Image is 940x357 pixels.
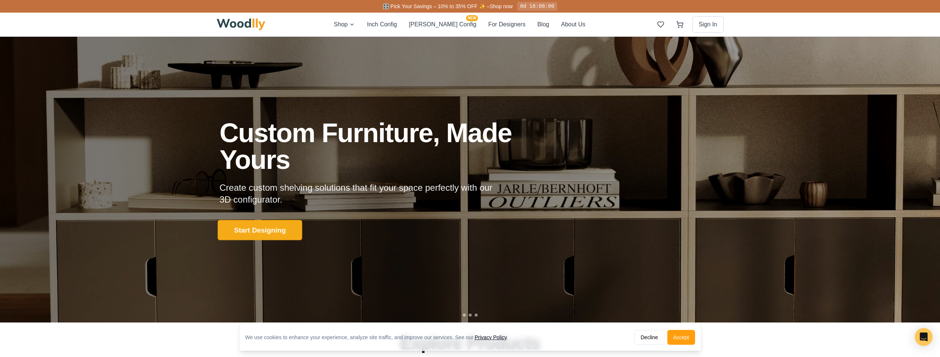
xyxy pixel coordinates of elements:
[692,16,724,33] button: Sign In
[488,20,525,29] button: For Designers
[489,3,512,9] a: Shop now
[245,334,514,341] div: We use cookies to enhance your experience, analyze site traffic, and improve our services. See our .
[409,20,476,29] button: [PERSON_NAME] ConfigNEW
[217,19,266,30] img: Woodlly
[561,20,585,29] button: About Us
[517,2,557,11] div: 0d 16:06:00
[466,15,478,21] span: NEW
[367,20,397,29] button: Inch Config
[537,20,549,29] button: Blog
[667,330,695,345] button: Accept
[475,334,506,340] a: Privacy Policy
[220,182,504,206] p: Create custom shelving solutions that fit your space perfectly with our 3D configurator.
[383,3,489,9] span: 🎛️ Pick Your Savings – 10% to 35% OFF ✨ –
[634,330,664,345] button: Decline
[220,119,552,173] h1: Custom Furniture, Made Yours
[915,328,933,346] div: Open Intercom Messenger
[217,220,302,240] button: Start Designing
[334,20,355,29] button: Shop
